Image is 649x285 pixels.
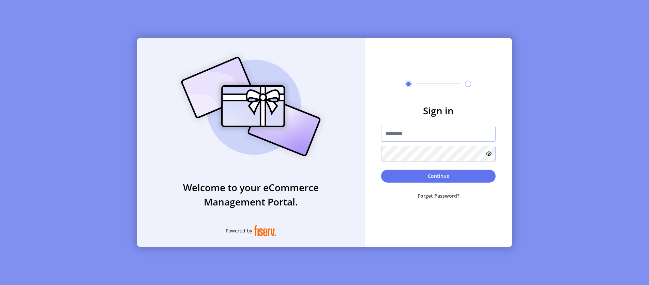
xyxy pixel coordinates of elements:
[381,187,496,205] button: Forget Password?
[171,49,331,164] img: card_Illustration.svg
[226,227,252,234] span: Powered by
[381,170,496,183] button: Continue
[137,180,365,209] h3: Welcome to your eCommerce Management Portal.
[381,103,496,118] h3: Sign in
